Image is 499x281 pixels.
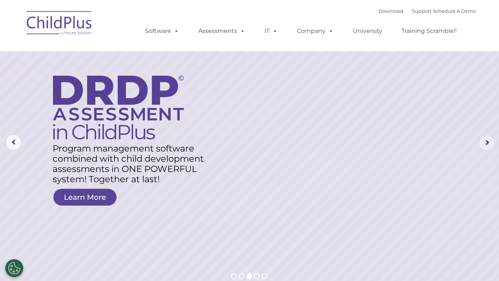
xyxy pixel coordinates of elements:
[394,24,464,38] a: Training Scramble!!
[433,8,476,14] a: Schedule A Demo
[412,8,431,14] a: Support
[23,6,96,42] img: ChildPlus by Procare Solutions
[53,189,117,206] a: Learn More
[346,24,389,38] a: University
[378,8,403,14] a: Download
[102,78,133,84] span: Phone number
[5,259,23,277] button: Cookies Settings
[53,75,184,139] img: DRDP Assessment in ChildPlus
[138,24,186,38] a: Software
[290,24,341,38] a: Company
[102,48,124,54] span: Last name
[191,24,252,38] a: Assessments
[53,143,212,184] rs-layer: Program management software combined with child development assessments in ONE POWERFUL system! T...
[257,24,285,38] a: IT
[378,8,476,14] font: |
